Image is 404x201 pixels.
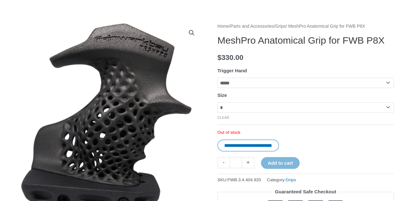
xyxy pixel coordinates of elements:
[217,35,394,46] h1: MeshPro Anatomical Grip for FWB P8X
[227,177,261,182] span: FWB.3.4.404.920
[217,92,227,98] label: Size
[217,22,394,31] nav: Breadcrumb
[261,157,300,169] button: Add to cart
[267,176,296,184] span: Category:
[186,27,197,39] a: View full-screen image gallery
[217,176,261,184] span: SKU:
[242,157,254,168] a: +
[275,24,286,29] a: Grips
[217,54,243,61] bdi: 330.00
[217,54,222,61] span: $
[217,116,230,119] a: Clear options
[217,24,229,29] a: Home
[230,24,274,29] a: Parts and Accessories
[217,68,247,73] label: Trigger Hand
[217,157,230,168] a: -
[217,130,394,135] p: Out of stock
[230,157,242,168] input: Product quantity
[272,187,339,196] legend: Guaranteed Safe Checkout
[286,177,296,182] a: Grips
